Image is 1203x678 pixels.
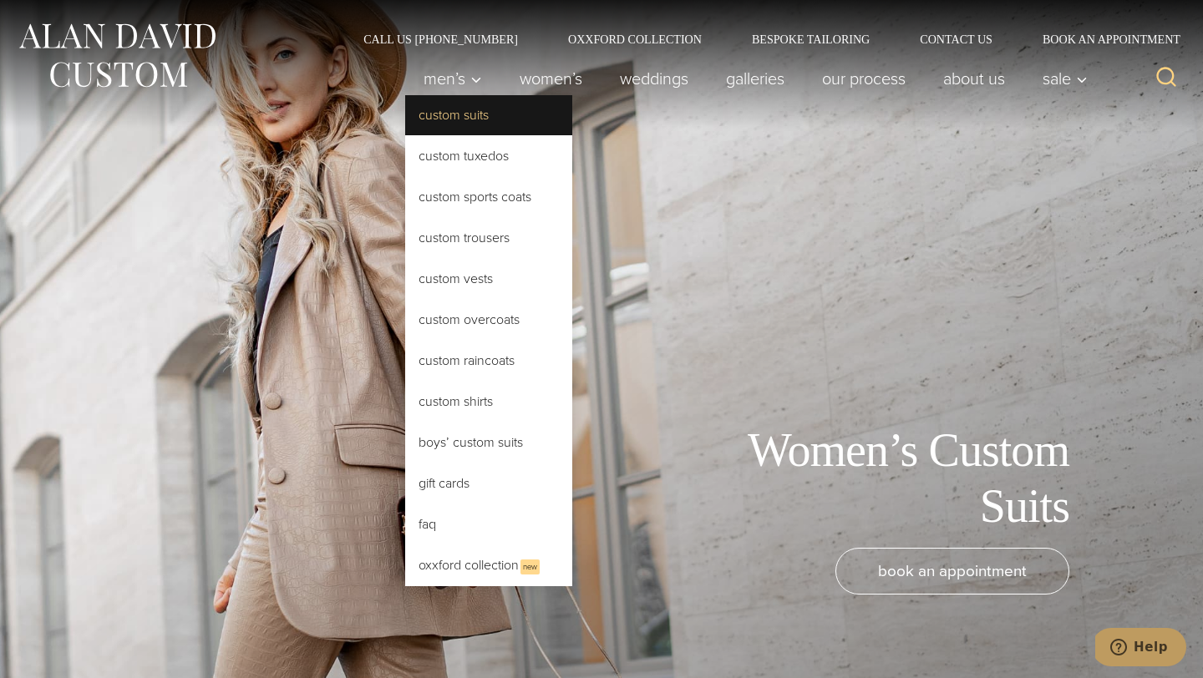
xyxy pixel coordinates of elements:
button: Sale sub menu toggle [1024,62,1097,95]
a: Women’s [501,62,601,95]
h1: Women’s Custom Suits [693,422,1069,534]
span: New [520,559,540,574]
img: Alan David Custom [17,18,217,93]
a: book an appointment [835,548,1069,595]
a: Our Process [804,62,925,95]
a: Bespoke Tailoring [727,33,895,45]
a: Custom Suits [405,95,572,135]
a: Custom Shirts [405,382,572,422]
a: Gift Cards [405,463,572,503]
a: Custom Trousers [405,218,572,258]
button: View Search Form [1146,58,1186,99]
button: Men’s sub menu toggle [405,62,501,95]
a: Oxxford Collection [543,33,727,45]
a: Custom Vests [405,259,572,299]
a: Call Us [PHONE_NUMBER] [338,33,543,45]
a: Boys’ Custom Suits [405,422,572,463]
nav: Primary Navigation [405,62,1097,95]
nav: Secondary Navigation [338,33,1186,45]
a: Book an Appointment [1018,33,1186,45]
a: Custom Tuxedos [405,136,572,176]
a: Oxxford CollectionNew [405,545,572,586]
a: FAQ [405,504,572,544]
a: Custom Raincoats [405,341,572,381]
a: About Us [925,62,1024,95]
a: Custom Overcoats [405,300,572,340]
a: weddings [601,62,708,95]
a: Contact Us [895,33,1018,45]
a: Galleries [708,62,804,95]
span: book an appointment [878,559,1027,583]
a: Custom Sports Coats [405,177,572,217]
iframe: Opens a widget where you can chat to one of our agents [1095,628,1186,670]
